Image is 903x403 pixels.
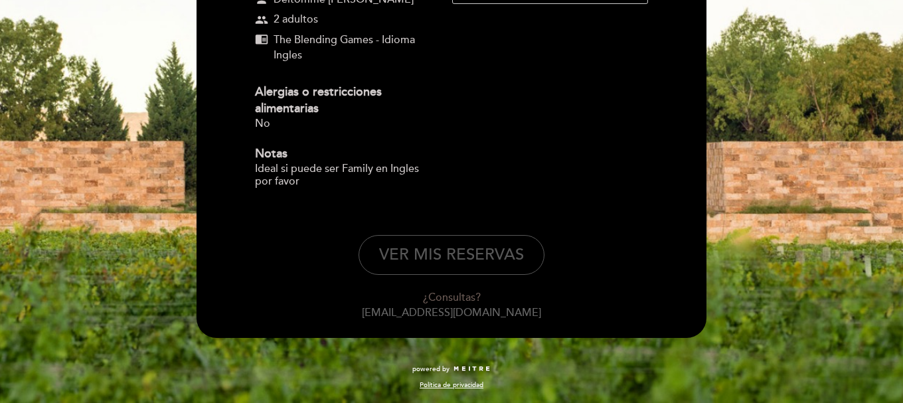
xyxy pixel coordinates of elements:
[255,84,428,118] div: Alergias o restricciones alimentarias
[274,33,428,63] span: The Blending Games - Idioma Ingles
[255,33,268,46] span: chrome_reader_mode
[359,235,544,275] button: VER MIS RESERVAS
[412,364,450,374] span: powered by
[255,163,428,188] div: Ideal si puede ser Family en Ingles por favor
[255,145,428,163] div: Notas
[255,118,428,130] div: No
[453,366,491,372] img: MEITRE
[255,13,268,27] span: group
[362,306,541,319] a: [EMAIL_ADDRESS][DOMAIN_NAME]
[206,290,697,305] div: ¿Consultas?
[412,364,491,374] a: powered by
[274,12,318,27] span: 2 adultos
[420,380,483,390] a: Política de privacidad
